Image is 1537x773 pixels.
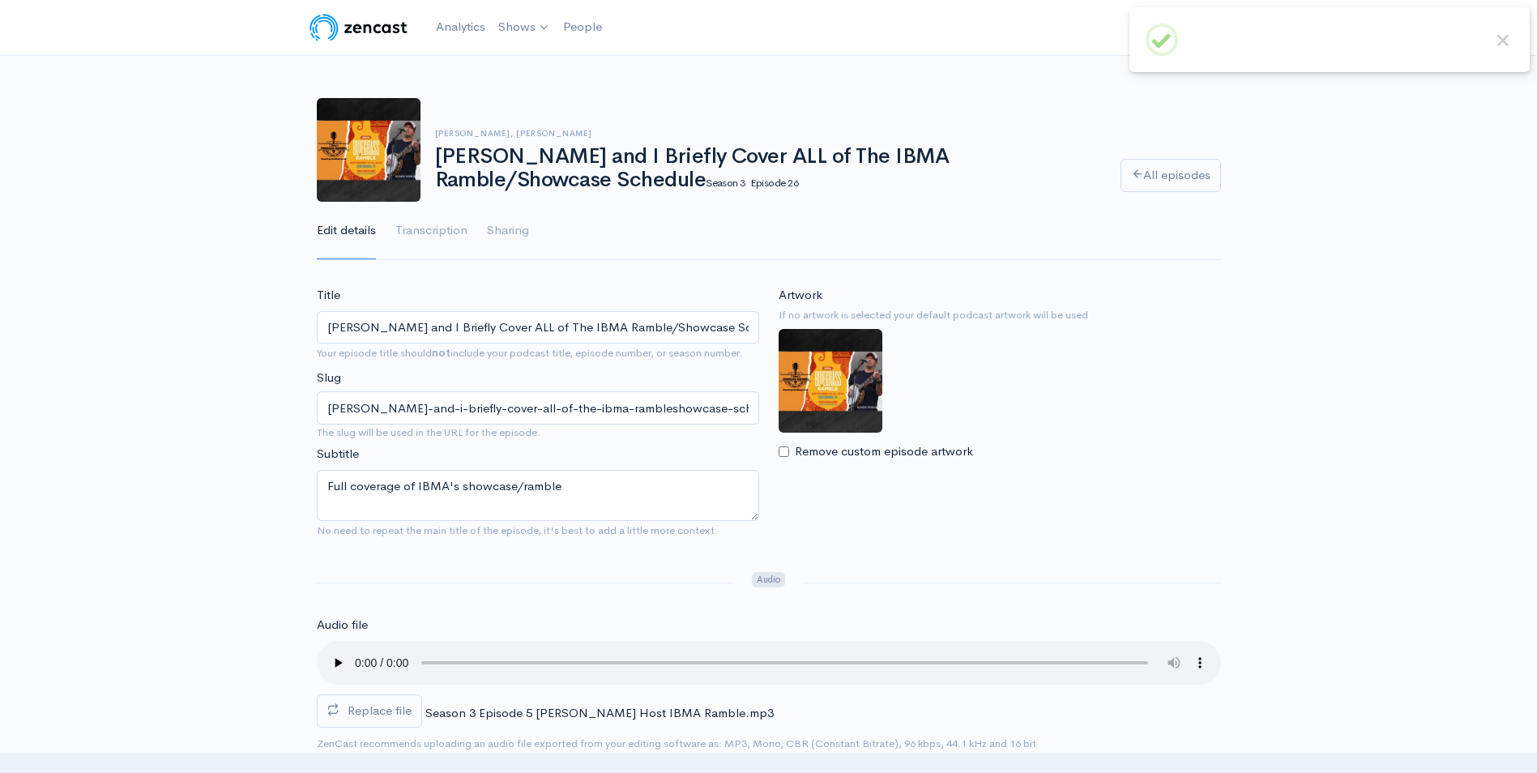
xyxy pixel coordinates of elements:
small: If no artwork is selected your default podcast artwork will be used [779,307,1221,323]
label: Slug [317,369,341,387]
small: Episode 26 [750,176,798,190]
span: Replace file [348,703,412,718]
a: Transcription [395,202,468,260]
h6: [PERSON_NAME], [PERSON_NAME] [435,129,1101,138]
input: What is the episode's title? [317,311,759,344]
small: No need to repeat the main title of the episode, it's best to add a little more context. [317,523,718,537]
span: Audio [752,572,785,587]
label: Title [317,286,340,305]
label: Remove custom episode artwork [795,442,973,461]
span: Season 3 Episode 5 [PERSON_NAME] Host IBMA Ramble.mp3 [425,705,774,720]
a: Shows [492,10,557,45]
a: Analytics [429,10,492,45]
small: ZenCast recommends uploading an audio file exported from your editing software as: MP3, Mono, CBR... [317,737,1036,750]
a: People [557,10,608,45]
img: ZenCast Logo [307,11,410,44]
label: Subtitle [317,445,359,463]
small: The slug will be used in the URL for the episode. [317,425,759,441]
a: All episodes [1121,159,1221,192]
a: Edit details [317,202,376,260]
h1: [PERSON_NAME] and I Briefly Cover ALL of The IBMA Ramble/Showcase Schedule [435,145,1101,191]
a: Sharing [487,202,529,260]
textarea: Full coverage of IBMA's showcase/ramble [317,470,759,521]
label: Artwork [779,286,822,305]
input: title-of-episode [317,391,759,425]
a: Help [1126,11,1184,45]
button: Close this dialog [1492,30,1514,51]
small: Your episode title should include your podcast title, episode number, or season number. [317,346,743,360]
label: Audio file [317,616,368,634]
small: Season 3 [706,176,745,190]
strong: not [432,346,450,360]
